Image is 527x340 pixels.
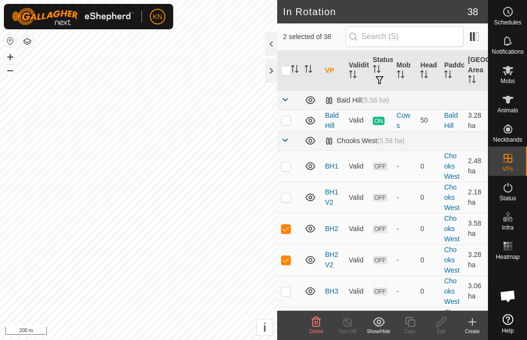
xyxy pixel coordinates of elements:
[416,182,440,213] td: 0
[444,308,460,337] a: Chooks West
[349,72,357,80] p-sorticon: Activate to sort
[321,51,345,91] th: VP
[416,244,440,276] td: 0
[444,183,460,212] a: Chooks West
[416,276,440,307] td: 0
[393,51,417,91] th: Mob
[4,51,16,63] button: +
[363,328,394,335] div: Show/Hide
[493,281,523,311] div: Open chat
[457,328,488,335] div: Create
[148,327,177,336] a: Contact Us
[502,166,513,172] span: VPs
[325,137,405,145] div: Chooks West
[263,321,266,334] span: i
[397,192,413,203] div: -
[464,110,488,131] td: 3.28 ha
[325,111,339,129] a: Bald Hill
[345,307,369,338] td: Valid
[497,107,518,113] span: Animals
[345,51,369,91] th: Validity
[444,214,460,243] a: Chooks West
[416,307,440,338] td: 0
[373,256,387,264] span: OFF
[325,225,338,233] a: BH2
[397,72,405,80] p-sorticon: Activate to sort
[283,6,467,18] h2: In Rotation
[397,224,413,234] div: -
[332,328,363,335] div: Turn Off
[283,32,345,42] span: 2 selected of 38
[501,78,515,84] span: Mobs
[345,213,369,244] td: Valid
[416,150,440,182] td: 0
[397,110,413,131] div: Cows
[153,12,162,22] span: KN
[373,225,387,233] span: OFF
[4,35,16,47] button: Reset Map
[373,287,387,296] span: OFF
[440,51,464,91] th: Paddock
[502,328,514,334] span: Help
[494,20,521,25] span: Schedules
[426,328,457,335] div: Edit
[467,4,478,19] span: 38
[257,319,273,336] button: i
[444,246,460,274] a: Chooks West
[304,66,312,74] p-sorticon: Activate to sort
[345,244,369,276] td: Valid
[12,8,134,25] img: Gallagher Logo
[416,213,440,244] td: 0
[464,182,488,213] td: 2.18 ha
[369,51,393,91] th: Status
[325,162,338,170] a: BH1
[464,51,488,91] th: [GEOGRAPHIC_DATA] Area
[444,111,458,129] a: Bald Hill
[420,72,428,80] p-sorticon: Activate to sort
[345,26,464,47] input: Search (S)
[325,251,338,269] a: BH2V2
[444,152,460,180] a: Chooks West
[468,77,476,85] p-sorticon: Activate to sort
[502,225,513,231] span: Infra
[499,195,516,201] span: Status
[397,255,413,265] div: -
[373,193,387,202] span: OFF
[488,310,527,338] a: Help
[464,307,488,338] td: 2.18 ha
[325,96,389,105] div: Bald Hill
[345,110,369,131] td: Valid
[345,276,369,307] td: Valid
[397,286,413,297] div: -
[492,49,524,55] span: Notifications
[373,66,381,74] p-sorticon: Activate to sort
[309,329,324,334] span: Delete
[496,254,520,260] span: Heatmap
[362,96,389,104] span: (5.56 ha)
[397,161,413,171] div: -
[464,276,488,307] td: 3.06 ha
[444,277,460,305] a: Chooks West
[394,328,426,335] div: Copy
[464,244,488,276] td: 3.28 ha
[291,66,299,74] p-sorticon: Activate to sort
[325,188,338,206] a: BH1V2
[464,213,488,244] td: 3.58 ha
[345,150,369,182] td: Valid
[4,64,16,76] button: –
[493,137,522,143] span: Neckbands
[444,72,452,80] p-sorticon: Activate to sort
[373,117,385,125] span: ON
[100,327,137,336] a: Privacy Policy
[377,137,405,145] span: (5.58 ha)
[345,182,369,213] td: Valid
[21,36,33,47] button: Map Layers
[416,110,440,131] td: 50
[325,287,338,295] a: BH3
[416,51,440,91] th: Head
[464,150,488,182] td: 2.48 ha
[373,162,387,170] span: OFF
